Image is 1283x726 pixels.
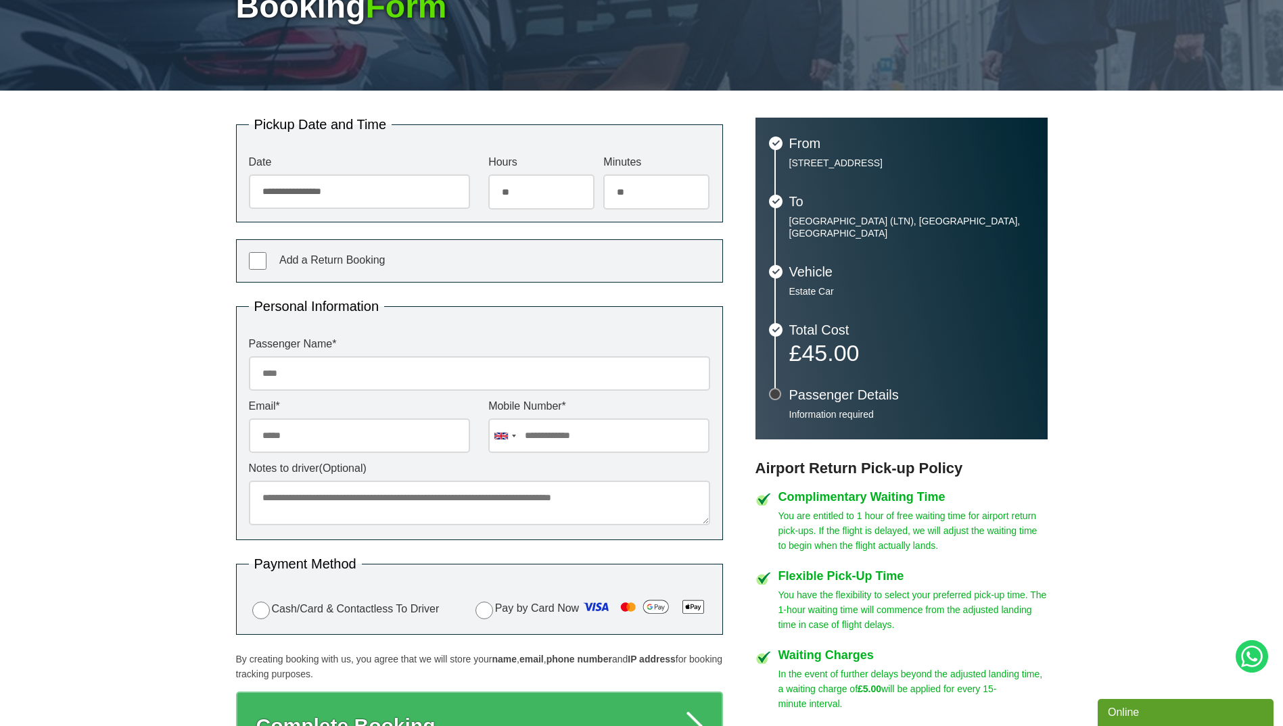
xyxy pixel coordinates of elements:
[249,157,470,168] label: Date
[249,118,392,131] legend: Pickup Date and Time
[475,602,493,619] input: Pay by Card Now
[603,157,709,168] label: Minutes
[789,343,1034,362] p: £
[249,252,266,270] input: Add a Return Booking
[1098,696,1276,726] iframe: chat widget
[236,652,723,681] p: By creating booking with us, you agree that we will store your , , and for booking tracking purpo...
[778,570,1048,582] h4: Flexible Pick-Up Time
[789,285,1034,297] p: Estate Car
[858,683,881,694] strong: £5.00
[801,340,859,366] span: 45.00
[778,667,1048,711] p: In the event of further delays beyond the adjusted landing time, a waiting charge of will be appl...
[249,557,362,571] legend: Payment Method
[249,463,710,474] label: Notes to driver
[628,654,676,664] strong: IP address
[249,299,385,313] legend: Personal Information
[492,654,517,664] strong: name
[789,265,1034,279] h3: Vehicle
[279,254,386,266] span: Add a Return Booking
[778,649,1048,661] h4: Waiting Charges
[252,602,270,619] input: Cash/Card & Contactless To Driver
[488,157,594,168] label: Hours
[319,462,367,474] span: (Optional)
[789,388,1034,402] h3: Passenger Details
[778,491,1048,503] h4: Complimentary Waiting Time
[778,587,1048,632] p: You have the flexibility to select your preferred pick-up time. The 1-hour waiting time will comm...
[789,157,1034,169] p: [STREET_ADDRESS]
[789,195,1034,208] h3: To
[249,401,470,412] label: Email
[789,215,1034,239] p: [GEOGRAPHIC_DATA] (LTN), [GEOGRAPHIC_DATA], [GEOGRAPHIC_DATA]
[546,654,612,664] strong: phone number
[488,401,709,412] label: Mobile Number
[472,596,710,622] label: Pay by Card Now
[755,460,1048,477] h3: Airport Return Pick-up Policy
[249,339,710,349] label: Passenger Name
[489,419,520,452] div: United Kingdom: +44
[789,137,1034,150] h3: From
[789,408,1034,420] p: Information required
[249,600,440,619] label: Cash/Card & Contactless To Driver
[789,323,1034,337] h3: Total Cost
[778,508,1048,553] p: You are entitled to 1 hour of free waiting time for airport return pick-ups. If the flight is del...
[519,654,544,664] strong: email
